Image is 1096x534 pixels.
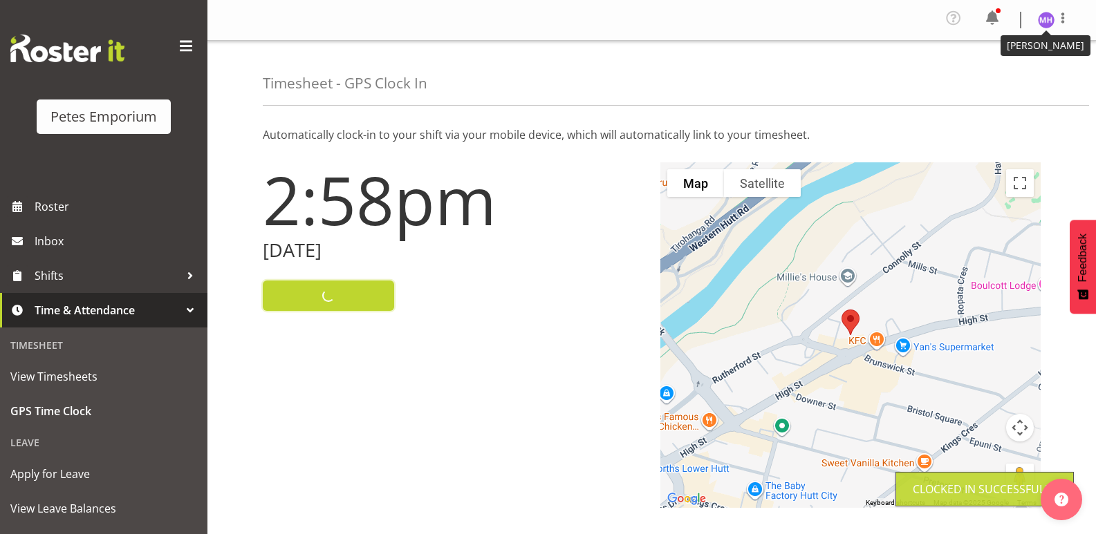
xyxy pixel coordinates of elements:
[1077,233,1089,282] span: Feedback
[10,401,197,421] span: GPS Time Clock
[1070,220,1096,314] button: Feedback - Show survey
[3,428,204,457] div: Leave
[3,457,204,491] a: Apply for Leave
[263,162,644,237] h1: 2:58pm
[3,491,204,526] a: View Leave Balances
[10,35,124,62] img: Rosterit website logo
[50,106,157,127] div: Petes Emporium
[866,498,925,508] button: Keyboard shortcuts
[35,196,201,217] span: Roster
[1006,414,1034,441] button: Map camera controls
[263,126,1041,143] p: Automatically clock-in to your shift via your mobile device, which will automatically link to you...
[1006,169,1034,197] button: Toggle fullscreen view
[10,498,197,519] span: View Leave Balances
[664,490,709,508] a: Open this area in Google Maps (opens a new window)
[913,481,1057,497] div: Clocked in Successfully
[10,366,197,387] span: View Timesheets
[35,300,180,321] span: Time & Attendance
[1038,12,1055,28] img: mackenzie-halford4471.jpg
[263,75,427,91] h4: Timesheet - GPS Clock In
[35,231,201,251] span: Inbox
[3,394,204,428] a: GPS Time Clock
[35,265,180,286] span: Shifts
[667,169,724,197] button: Show street map
[1055,493,1068,506] img: help-xxl-2.png
[10,464,197,484] span: Apply for Leave
[664,490,709,508] img: Google
[1006,464,1034,491] button: Drag Pegman onto the map to open Street View
[3,331,204,359] div: Timesheet
[263,240,644,261] h2: [DATE]
[3,359,204,394] a: View Timesheets
[724,169,801,197] button: Show satellite imagery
